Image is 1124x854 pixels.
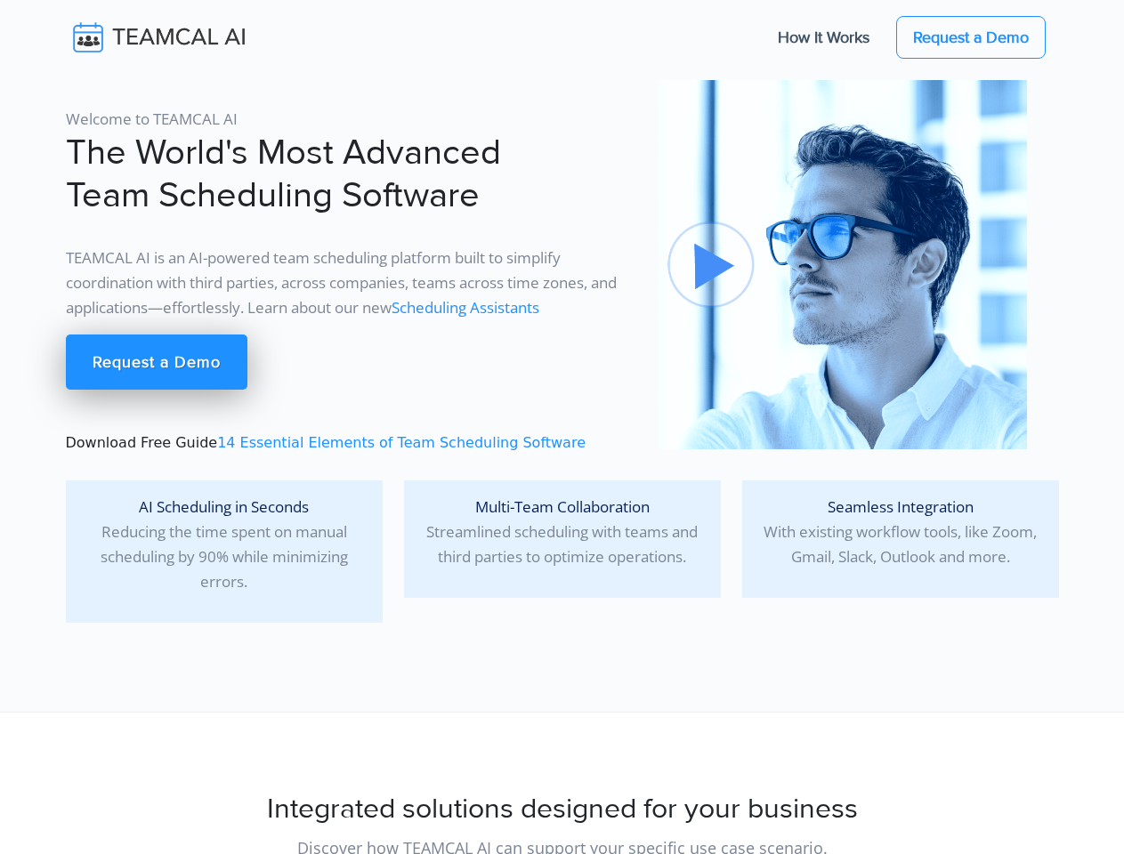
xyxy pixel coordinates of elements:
span: AI Scheduling in Seconds [139,496,309,517]
span: Seamless Integration [828,496,974,517]
a: Request a Demo [896,16,1046,59]
span: Multi-Team Collaboration [475,496,650,517]
h1: The World's Most Advanced Team Scheduling Software [66,132,636,217]
p: TEAMCAL AI is an AI-powered team scheduling platform built to simplify coordination with third pa... [66,246,636,320]
p: Reducing the time spent on manual scheduling by 90% while minimizing errors. [80,495,368,594]
a: Request a Demo [66,334,247,390]
p: Streamlined scheduling with teams and third parties to optimize operations. [418,495,707,569]
h2: Integrated solutions designed for your business [66,793,1059,826]
a: How It Works [760,19,887,56]
p: With existing workflow tools, like Zoom, Gmail, Slack, Outlook and more. [756,495,1045,569]
div: Download Free Guide [55,80,647,454]
img: pic [658,80,1027,449]
a: 14 Essential Elements of Team Scheduling Software [217,434,586,451]
a: Scheduling Assistants [392,297,539,318]
p: Welcome to TEAMCAL AI [66,107,636,132]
